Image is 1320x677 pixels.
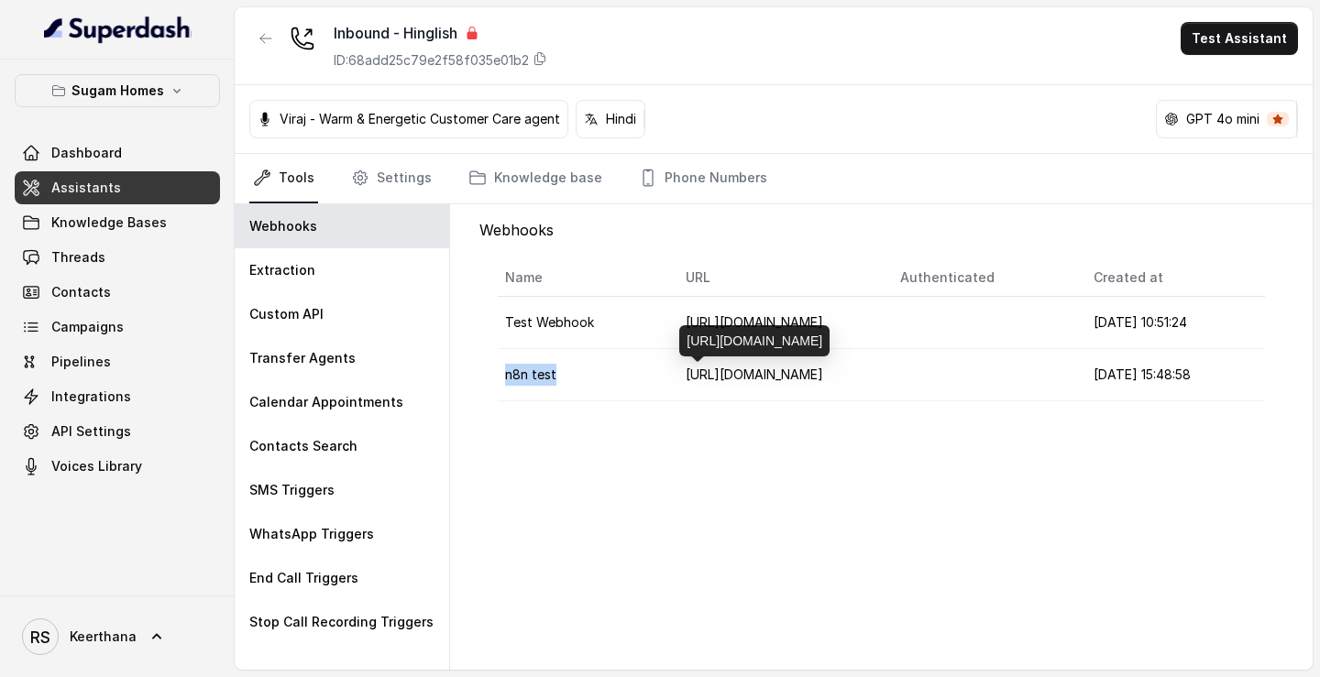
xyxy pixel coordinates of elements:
span: [URL][DOMAIN_NAME] [686,366,823,382]
div: Inbound - Hinglish [334,22,547,44]
a: Keerthana [15,611,220,662]
button: Test Assistant [1181,22,1298,55]
span: [URL][DOMAIN_NAME] [686,314,823,330]
p: WhatsApp Triggers [249,525,374,543]
span: Campaigns [51,318,124,336]
span: Assistants [51,179,121,197]
th: Created at [1079,259,1265,297]
p: Custom API [249,305,324,323]
p: Sugam Homes [71,80,164,102]
a: Settings [347,154,435,203]
p: Extraction [249,261,315,279]
svg: openai logo [1164,112,1179,126]
a: Knowledge Bases [15,206,220,239]
p: ID: 68add25c79e2f58f035e01b2 [334,51,529,70]
span: Test Webhook [505,314,594,330]
a: Campaigns [15,311,220,344]
p: Webhooks [479,219,554,241]
p: Viraj - Warm & Energetic Customer Care agent [280,110,560,128]
a: Contacts [15,276,220,309]
p: Hindi [606,110,636,128]
span: n8n test [505,366,556,382]
p: Transfer Agents [249,349,356,367]
a: Threads [15,241,220,274]
span: [DATE] 15:48:58 [1094,366,1191,382]
nav: Tabs [249,154,1298,203]
text: RS [30,628,50,647]
span: Dashboard [51,144,122,162]
a: Assistants [15,171,220,204]
a: Tools [249,154,318,203]
a: Pipelines [15,345,220,378]
span: Contacts [51,283,111,301]
button: Sugam Homes [15,74,220,107]
p: SMS Triggers [249,481,335,499]
a: Integrations [15,380,220,413]
span: Keerthana [70,628,137,646]
span: API Settings [51,422,131,441]
th: URL [671,259,885,297]
span: Voices Library [51,457,142,475]
div: [URL][DOMAIN_NAME] [679,325,830,356]
span: Pipelines [51,353,111,371]
th: Authenticated [885,259,1079,297]
span: Knowledge Bases [51,213,167,232]
th: Name [498,259,671,297]
a: Dashboard [15,136,220,169]
span: Integrations [51,388,131,406]
p: Contacts Search [249,437,357,455]
p: Stop Call Recording Triggers [249,613,434,631]
a: API Settings [15,415,220,448]
a: Knowledge base [465,154,606,203]
img: light.svg [44,15,192,44]
p: GPT 4o mini [1186,110,1259,128]
p: End Call Triggers [249,569,358,587]
p: Calendar Appointments [249,393,403,411]
span: Threads [51,248,105,267]
a: Phone Numbers [635,154,771,203]
p: Webhooks [249,217,317,235]
span: [DATE] 10:51:24 [1094,314,1187,330]
a: Voices Library [15,450,220,483]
